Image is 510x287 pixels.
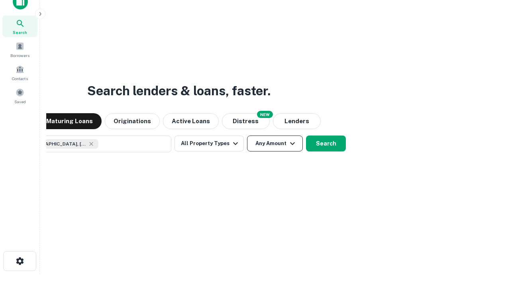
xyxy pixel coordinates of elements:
span: Contacts [12,75,28,82]
span: Borrowers [10,52,29,59]
button: Maturing Loans [37,113,102,129]
a: Borrowers [2,39,37,60]
span: Search [13,29,27,35]
h3: Search lenders & loans, faster. [87,81,271,100]
button: Any Amount [247,136,303,151]
iframe: Chat Widget [470,223,510,261]
a: Search [2,16,37,37]
a: Saved [2,85,37,106]
div: NEW [257,111,273,118]
span: Saved [14,98,26,105]
button: Search [306,136,346,151]
button: Originations [105,113,160,129]
button: [GEOGRAPHIC_DATA], [GEOGRAPHIC_DATA], [GEOGRAPHIC_DATA] [12,136,171,152]
button: Search distressed loans with lien and other non-mortgage details. [222,113,270,129]
a: Contacts [2,62,37,83]
button: All Property Types [175,136,244,151]
span: [GEOGRAPHIC_DATA], [GEOGRAPHIC_DATA], [GEOGRAPHIC_DATA] [27,140,86,147]
button: Lenders [273,113,321,129]
button: Active Loans [163,113,219,129]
